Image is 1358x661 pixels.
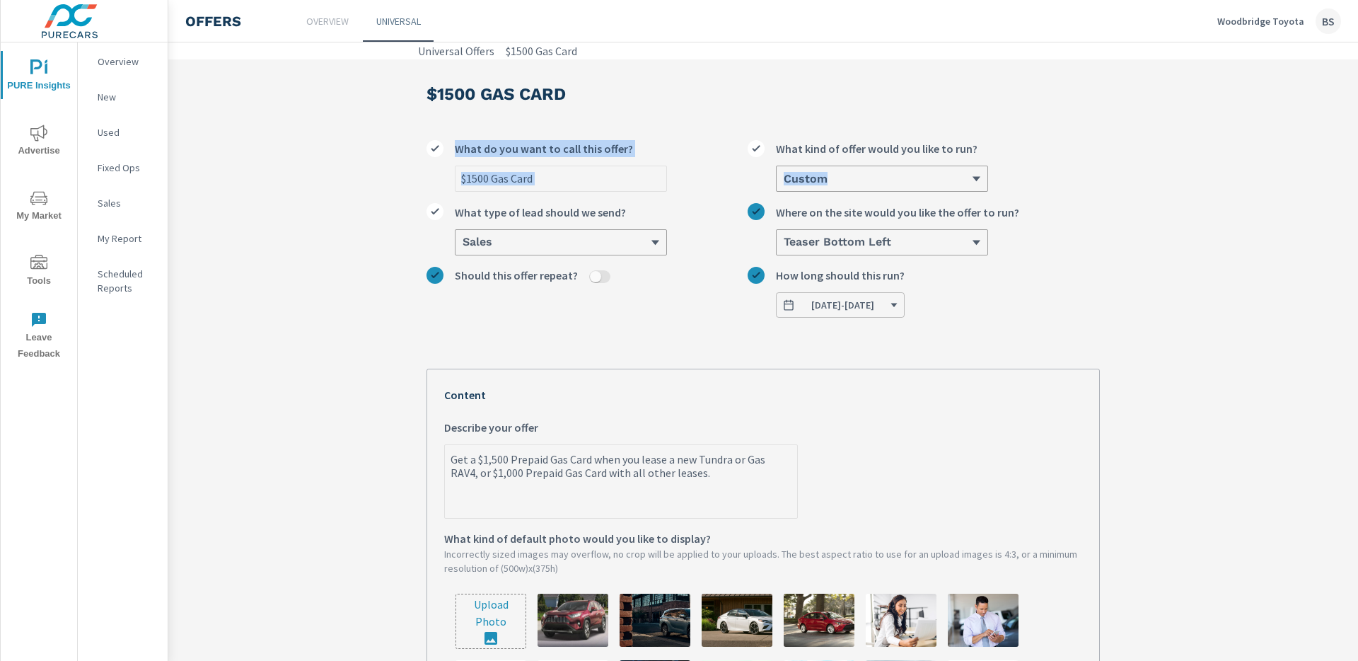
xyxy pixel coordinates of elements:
[776,292,905,318] button: How long should this run?
[78,51,168,72] div: Overview
[306,14,349,28] p: Overview
[620,594,690,647] img: description
[1316,8,1341,34] div: BS
[98,267,156,295] p: Scheduled Reports
[811,299,874,311] span: [DATE] - [DATE]
[376,14,421,28] p: Universal
[538,594,608,647] img: description
[1217,15,1304,28] p: Woodbridge Toyota
[78,86,168,108] div: New
[461,236,463,249] input: What type of lead should we send?
[5,255,73,289] span: Tools
[948,594,1018,647] img: description
[776,140,977,157] span: What kind of offer would you like to run?
[418,42,494,59] a: Universal Offers
[455,204,626,221] span: What type of lead should we send?
[784,594,854,647] img: description
[776,204,1019,221] span: Where on the site would you like the offer to run?
[590,270,601,283] button: Should this offer repeat?
[444,419,538,436] span: Describe your offer
[784,172,828,186] h6: Custom
[98,231,156,246] p: My Report
[78,122,168,143] div: Used
[5,59,73,94] span: PURE Insights
[5,190,73,224] span: My Market
[782,173,784,185] input: What kind of offer would you like to run?
[444,530,711,547] span: What kind of default photo would you like to display?
[78,192,168,214] div: Sales
[445,447,797,518] textarea: Describe your offer
[463,235,492,249] h6: Sales
[702,594,772,647] img: description
[98,54,156,69] p: Overview
[185,13,241,30] h4: Offers
[866,594,936,647] img: description
[784,235,891,249] h6: Teaser Bottom Left
[455,140,633,157] span: What do you want to call this offer?
[782,236,784,249] input: Where on the site would you like the offer to run?
[455,267,578,284] span: Should this offer repeat?
[98,161,156,175] p: Fixed Ops
[98,90,156,104] p: New
[506,42,577,59] a: $1500 Gas Card
[78,157,168,178] div: Fixed Ops
[78,263,168,299] div: Scheduled Reports
[5,311,73,362] span: Leave Feedback
[98,196,156,210] p: Sales
[776,267,905,284] span: How long should this run?
[444,547,1082,575] p: Incorrectly sized images may overflow, no crop will be applied to your uploads. The best aspect r...
[426,82,566,106] h3: $1500 Gas Card
[98,125,156,139] p: Used
[444,386,1082,403] p: Content
[5,125,73,159] span: Advertise
[78,228,168,249] div: My Report
[1,42,77,368] div: nav menu
[455,166,666,191] input: What do you want to call this offer?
